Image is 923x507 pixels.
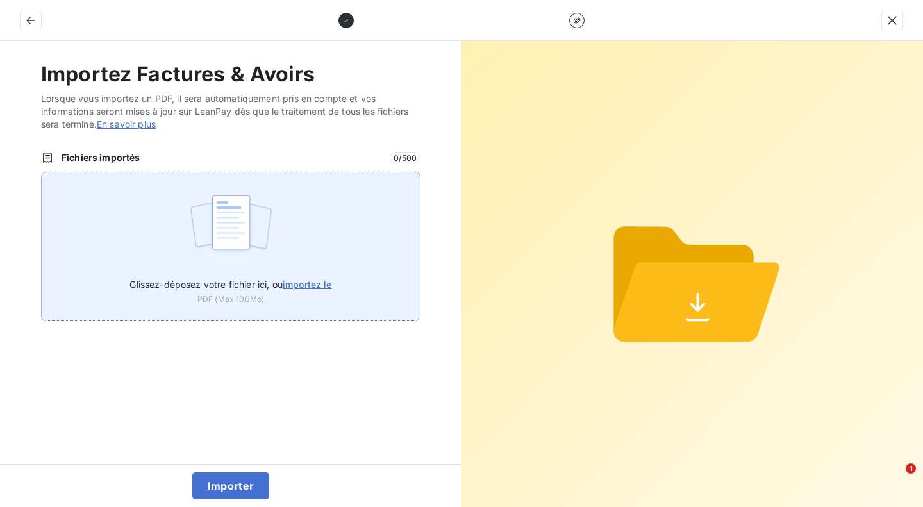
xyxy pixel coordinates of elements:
span: 0 / 500 [390,152,420,163]
span: 1 [906,463,916,474]
span: Glissez-déposez votre fichier ici, ou [129,279,331,290]
span: Fichiers importés [62,151,382,164]
span: PDF (Max 100Mo) [197,294,264,305]
iframe: Intercom live chat [879,463,910,494]
img: illustration [188,188,274,270]
button: Importer [192,472,270,499]
a: En savoir plus [97,119,156,129]
span: Lorsque vous importez un PDF, il sera automatiquement pris en compte et vos informations seront m... [41,92,420,131]
span: importez le [283,279,332,290]
h2: Importez Factures & Avoirs [41,62,420,87]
